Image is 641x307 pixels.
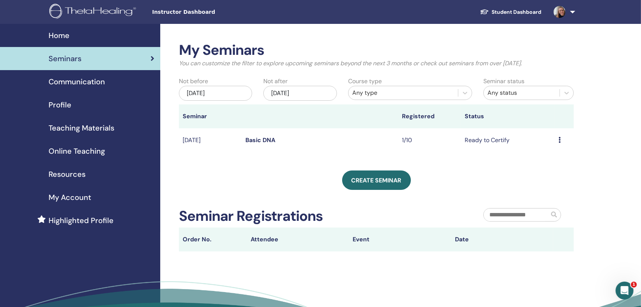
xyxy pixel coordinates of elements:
[179,77,208,86] label: Not before
[179,42,574,59] h2: My Seminars
[348,77,382,86] label: Course type
[398,128,461,153] td: 1/10
[263,86,337,101] div: [DATE]
[352,88,454,97] div: Any type
[263,77,288,86] label: Not after
[152,8,264,16] span: Instructor Dashboard
[487,88,556,97] div: Any status
[49,30,69,41] span: Home
[49,4,139,21] img: logo.png
[179,86,252,101] div: [DATE]
[179,208,323,225] h2: Seminar Registrations
[451,228,553,251] th: Date
[247,228,349,251] th: Attendee
[352,176,402,184] span: Create seminar
[461,128,555,153] td: Ready to Certify
[480,9,489,15] img: graduation-cap-white.svg
[49,192,91,203] span: My Account
[483,77,524,86] label: Seminar status
[179,228,247,251] th: Order No.
[554,6,566,18] img: default.jpg
[49,76,105,87] span: Communication
[461,104,555,128] th: Status
[342,170,411,190] a: Create seminar
[179,59,574,68] p: You can customize the filter to explore upcoming seminars beyond the next 3 months or check out s...
[179,104,242,128] th: Seminar
[398,104,461,128] th: Registered
[49,122,114,134] span: Teaching Materials
[245,136,275,144] a: Basic DNA
[349,228,451,251] th: Event
[179,128,242,153] td: [DATE]
[49,53,81,64] span: Seminars
[616,282,634,300] iframe: Intercom live chat
[49,99,71,110] span: Profile
[49,215,114,226] span: Highlighted Profile
[474,5,548,19] a: Student Dashboard
[631,282,637,288] span: 1
[49,169,86,180] span: Resources
[49,145,105,157] span: Online Teaching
